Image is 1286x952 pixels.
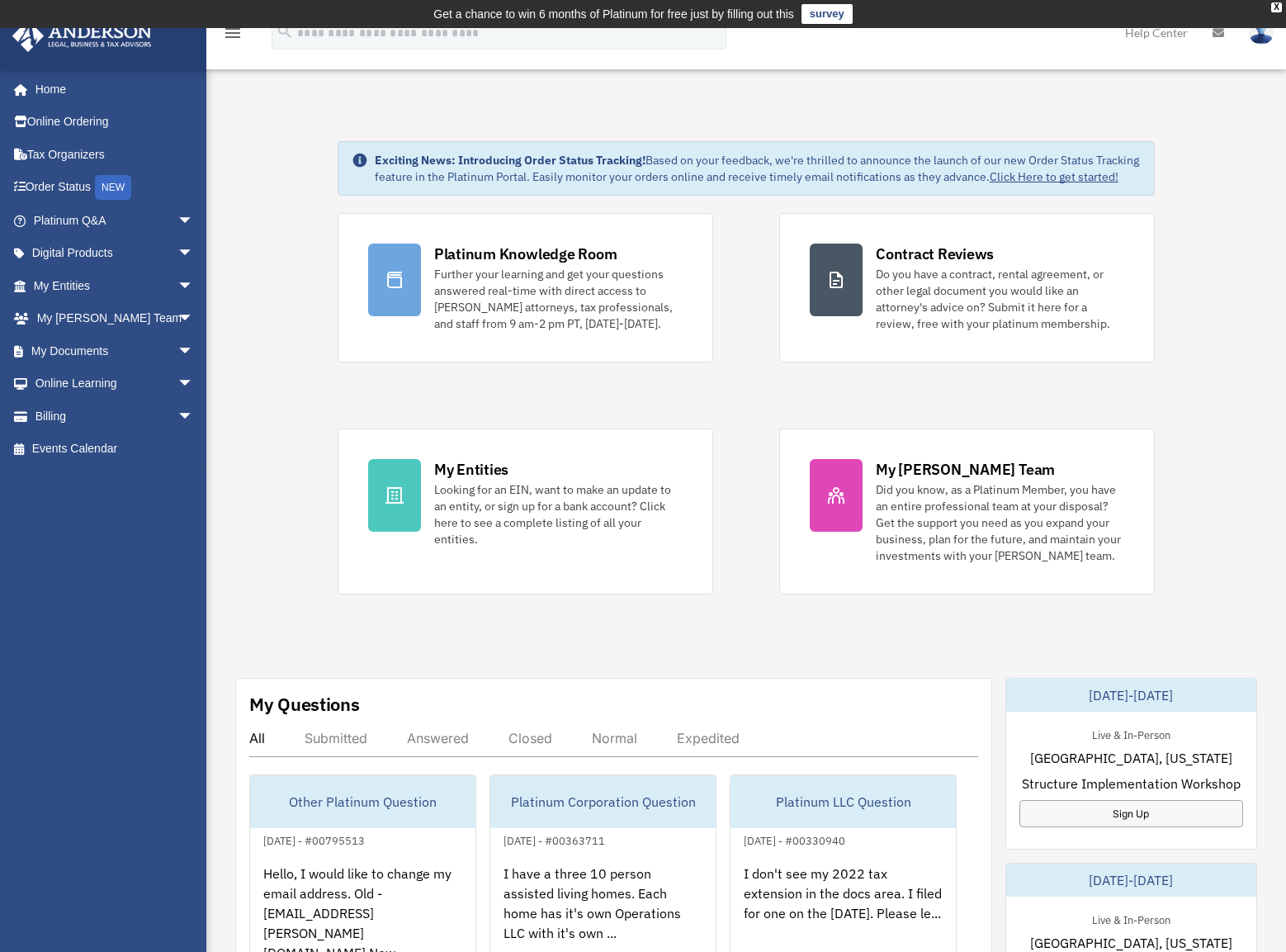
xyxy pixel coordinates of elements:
[177,334,210,368] span: arrow_drop_down
[12,367,219,400] a: Online Learningarrow_drop_down
[434,459,508,480] div: My Entities
[779,213,1155,362] a: Contract Reviews Do you have a contract, rental agreement, or other legal document you would like...
[12,334,219,367] a: My Documentsarrow_drop_down
[1271,2,1282,12] div: close
[1079,725,1184,742] div: Live & In-Person
[434,266,683,332] div: Further your learning and get your questions answered real-time with direct access to [PERSON_NAM...
[1030,748,1232,768] span: [GEOGRAPHIC_DATA], [US_STATE]
[407,730,469,746] div: Answered
[12,269,219,302] a: My Entitiesarrow_drop_down
[12,73,210,106] a: Home
[677,730,740,746] div: Expedited
[730,831,858,848] div: [DATE] - #00330940
[434,244,617,264] div: Platinum Knowledge Room
[177,367,210,401] span: arrow_drop_down
[1079,910,1184,927] div: Live & In-Person
[223,23,243,43] i: menu
[490,775,716,828] div: Platinum Corporation Question
[1006,679,1257,712] div: [DATE]-[DATE]
[876,266,1124,332] div: Do you have a contract, rental agreement, or other legal document you would like an attorney's ad...
[177,237,210,271] span: arrow_drop_down
[434,481,683,547] div: Looking for an EIN, want to make an update to an entity, or sign up for a bank account? Click her...
[990,169,1118,184] a: Click Here to get started!
[1006,864,1257,897] div: [DATE]-[DATE]
[249,692,360,717] div: My Questions
[7,20,157,52] img: Anderson Advisors Platinum Portal
[801,4,853,24] a: survey
[177,400,210,433] span: arrow_drop_down
[12,204,219,237] a: Platinum Q&Aarrow_drop_down
[592,730,637,746] div: Normal
[12,237,219,270] a: Digital Productsarrow_drop_down
[876,481,1124,564] div: Did you know, as a Platinum Member, you have an entire professional team at your disposal? Get th...
[1249,21,1274,45] img: User Pic
[338,213,713,362] a: Platinum Knowledge Room Further your learning and get your questions answered real-time with dire...
[730,775,956,828] div: Platinum LLC Question
[1022,774,1241,793] span: Structure Implementation Workshop
[876,459,1055,480] div: My [PERSON_NAME] Team
[177,269,210,303] span: arrow_drop_down
[12,106,219,139] a: Online Ordering
[779,429,1155,594] a: My [PERSON_NAME] Team Did you know, as a Platinum Member, you have an entire professional team at...
[12,302,219,335] a: My [PERSON_NAME] Teamarrow_drop_down
[12,433,219,466] a: Events Calendar
[12,138,219,171] a: Tax Organizers
[12,171,219,205] a: Order StatusNEW
[338,429,713,594] a: My Entities Looking for an EIN, want to make an update to an entity, or sign up for a bank accoun...
[249,730,265,746] div: All
[250,775,475,828] div: Other Platinum Question
[177,204,210,238] span: arrow_drop_down
[95,175,131,200] div: NEW
[433,4,794,24] div: Get a chance to win 6 months of Platinum for free just by filling out this
[375,153,645,168] strong: Exciting News: Introducing Order Status Tracking!
[177,302,210,336] span: arrow_drop_down
[375,152,1141,185] div: Based on your feedback, we're thrilled to announce the launch of our new Order Status Tracking fe...
[250,831,378,848] div: [DATE] - #00795513
[490,831,618,848] div: [DATE] - #00363711
[223,29,243,43] a: menu
[276,22,294,40] i: search
[1019,800,1244,827] a: Sign Up
[508,730,552,746] div: Closed
[305,730,367,746] div: Submitted
[876,244,994,264] div: Contract Reviews
[12,400,219,433] a: Billingarrow_drop_down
